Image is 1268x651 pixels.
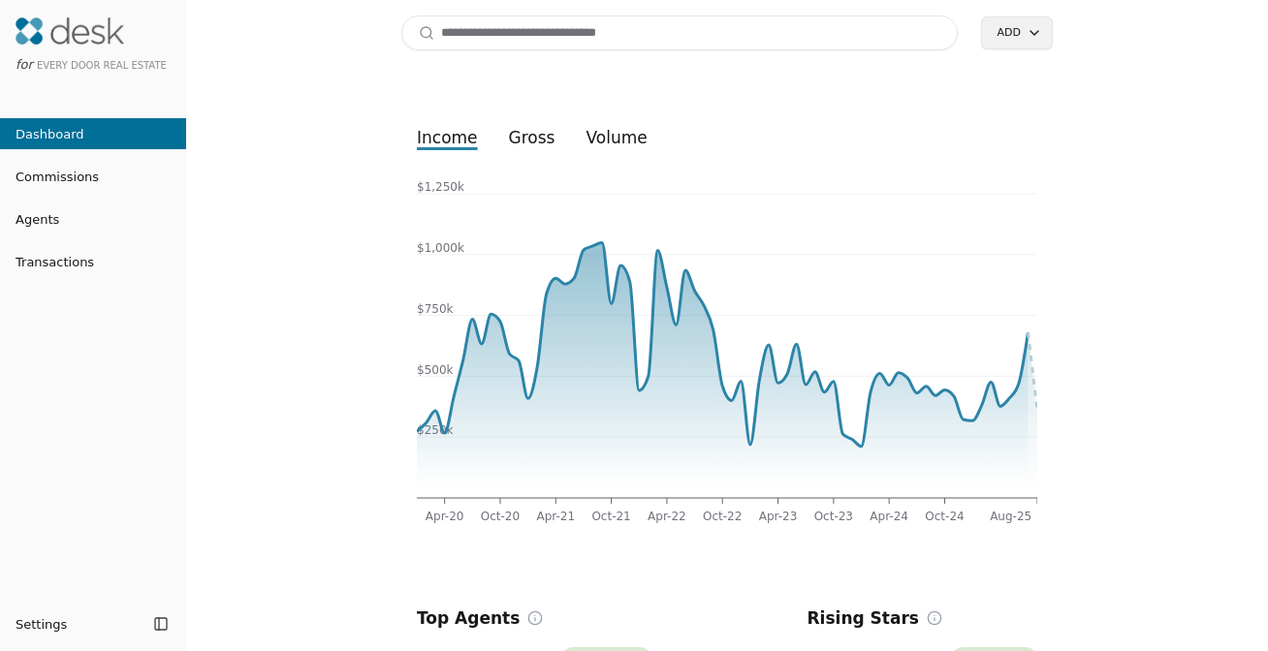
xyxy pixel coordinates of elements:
[870,510,908,523] tspan: Apr-24
[570,120,662,155] button: volume
[417,302,454,316] tspan: $750k
[16,17,124,45] img: Desk
[808,604,919,632] h2: Rising Stars
[417,363,454,377] tspan: $500k
[814,510,853,523] tspan: Oct-23
[426,510,464,523] tspan: Apr-20
[759,510,798,523] tspan: Apr-23
[981,16,1053,49] button: Add
[8,608,147,639] button: Settings
[990,510,1031,523] tspan: Aug-25
[417,423,454,437] tspan: $250k
[417,180,464,194] tspan: $1,250k
[703,510,742,523] tspan: Oct-22
[401,120,493,155] button: income
[16,57,33,72] span: for
[481,510,520,523] tspan: Oct-20
[648,510,686,523] tspan: Apr-22
[493,120,571,155] button: gross
[536,510,575,523] tspan: Apr-21
[37,60,167,71] span: Every Door Real Estate
[925,510,964,523] tspan: Oct-24
[417,241,464,255] tspan: $1,000k
[417,604,520,632] h2: Top Agents
[591,510,630,523] tspan: Oct-21
[16,614,67,635] span: Settings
